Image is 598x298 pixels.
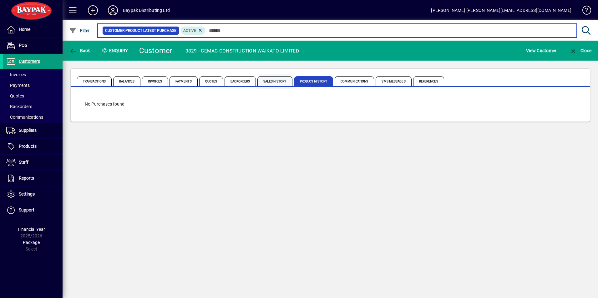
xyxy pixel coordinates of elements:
[3,101,63,112] a: Backorders
[526,46,556,56] span: View Customer
[3,155,63,170] a: Staff
[19,59,40,64] span: Customers
[3,80,63,91] a: Payments
[3,69,63,80] a: Invoices
[79,95,582,114] div: No Purchases found
[376,76,411,86] span: SMS Messages
[3,171,63,186] a: Reports
[3,139,63,154] a: Products
[77,76,112,86] span: Transactions
[6,115,43,120] span: Communications
[68,45,92,56] button: Back
[563,45,598,56] app-page-header-button: Close enquiry
[185,46,299,56] div: 3829 - CEMAC CONSTRUCTION WAIKATO LIMITED
[113,76,140,86] span: Balances
[19,207,34,212] span: Support
[3,186,63,202] a: Settings
[19,128,37,133] span: Suppliers
[139,46,173,56] div: Customer
[578,1,590,22] a: Knowledge Base
[19,27,30,32] span: Home
[6,93,24,98] span: Quotes
[68,25,92,36] button: Filter
[19,160,28,165] span: Staff
[19,176,34,181] span: Reports
[257,76,292,86] span: Sales History
[23,240,40,245] span: Package
[225,76,256,86] span: Backorders
[3,91,63,101] a: Quotes
[69,48,90,53] span: Back
[142,76,168,86] span: Invoices
[6,83,30,88] span: Payments
[570,48,591,53] span: Close
[568,45,593,56] button: Close
[183,28,196,33] span: Active
[3,112,63,122] a: Communications
[97,46,134,56] div: Enquiry
[199,76,223,86] span: Quotes
[181,27,206,35] mat-chip: Product Activation Status: Active
[83,5,103,16] button: Add
[69,28,90,33] span: Filter
[103,5,123,16] button: Profile
[18,227,45,232] span: Financial Year
[3,38,63,53] a: POS
[3,123,63,138] a: Suppliers
[3,202,63,218] a: Support
[335,76,374,86] span: Communications
[170,76,198,86] span: Payments
[525,45,558,56] button: View Customer
[6,72,26,77] span: Invoices
[19,191,35,196] span: Settings
[294,76,333,86] span: Product History
[19,144,37,149] span: Products
[123,5,170,15] div: Baypak Distributing Ltd
[3,22,63,37] a: Home
[63,45,97,56] app-page-header-button: Back
[413,76,444,86] span: References
[105,27,176,34] span: Customer Product Latest Purchase
[6,104,32,109] span: Backorders
[431,5,571,15] div: [PERSON_NAME] [PERSON_NAME][EMAIL_ADDRESS][DOMAIN_NAME]
[19,43,27,48] span: POS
